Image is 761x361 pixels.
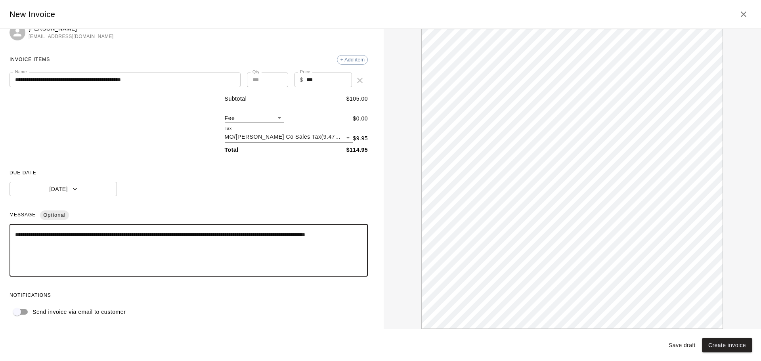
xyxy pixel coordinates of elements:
button: Close [736,6,751,22]
p: $ 0.00 [353,115,368,123]
span: + Add item [337,57,367,63]
button: Save draft [665,338,699,353]
div: MO/[PERSON_NAME] Co Sales Tax ( 9.475 %) [225,132,353,143]
span: [EMAIL_ADDRESS][DOMAIN_NAME] [29,33,114,41]
label: Tax [225,125,232,131]
div: + Add item [337,55,368,65]
h5: New Invoice [10,9,55,20]
label: Qty [252,69,260,75]
p: Subtotal [225,95,247,103]
span: Optional [40,208,69,222]
button: [DATE] [10,182,117,197]
b: Total [225,147,239,153]
label: Price [300,69,310,75]
b: $ 114.95 [346,147,368,153]
span: NOTIFICATIONS [10,289,368,302]
p: Send invoice via email to customer [33,308,126,316]
p: $ [300,76,303,84]
p: [PERSON_NAME] [29,25,114,33]
p: $ 9.95 [353,134,368,143]
button: Create invoice [702,338,752,353]
p: $ 105.00 [346,95,368,103]
span: DUE DATE [10,167,368,180]
span: INVOICE ITEMS [10,53,50,66]
span: MESSAGE [10,209,368,222]
label: Name [15,69,27,75]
